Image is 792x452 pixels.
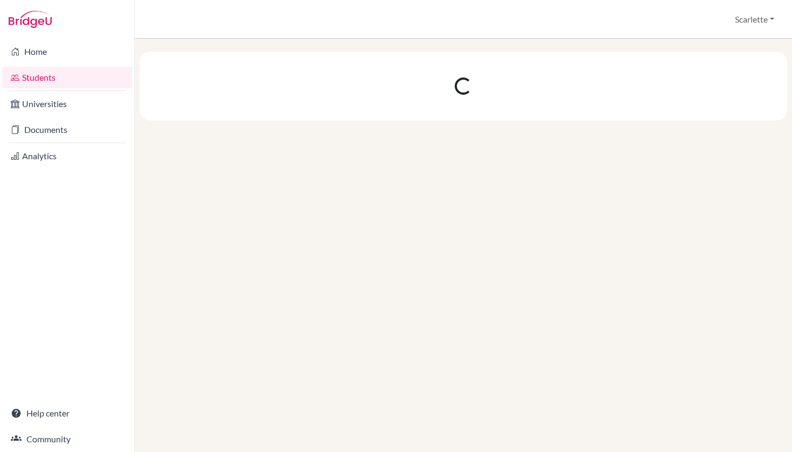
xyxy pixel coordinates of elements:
img: Bridge-U [9,11,52,28]
a: Students [2,67,132,88]
a: Community [2,428,132,450]
a: Help center [2,402,132,424]
a: Home [2,41,132,62]
button: Scarlette [730,9,779,30]
a: Documents [2,119,132,140]
a: Analytics [2,145,132,167]
a: Universities [2,93,132,115]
